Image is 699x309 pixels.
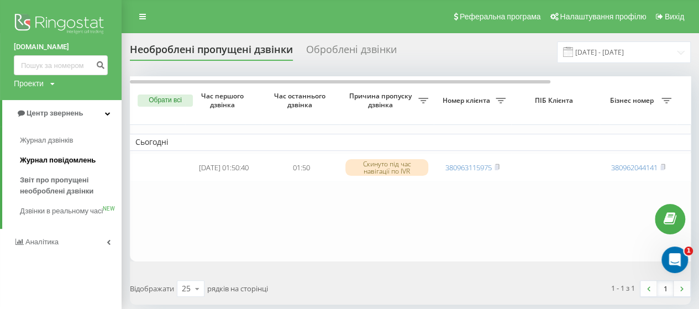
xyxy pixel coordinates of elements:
[20,170,122,201] a: Звіт про пропущені необроблені дзвінки
[665,12,684,21] span: Вихід
[445,163,492,172] a: 380963115975
[20,175,116,197] span: Звіт про пропущені необроблені дзвінки
[138,95,193,107] button: Обрати всі
[20,155,96,166] span: Журнал повідомлень
[271,92,331,109] span: Час останнього дзвінка
[20,201,122,221] a: Дзвінки в реальному часіNEW
[611,282,635,294] div: 1 - 1 з 1
[130,44,293,61] div: Необроблені пропущені дзвінки
[20,150,122,170] a: Журнал повідомлень
[262,153,340,182] td: 01:50
[194,92,254,109] span: Час першого дзвінка
[14,41,108,53] a: [DOMAIN_NAME]
[439,96,496,105] span: Номер клієнта
[14,78,44,89] div: Проекти
[345,159,428,176] div: Скинуто під час навігації по IVR
[207,284,268,294] span: рядків на сторінці
[521,96,590,105] span: ПІБ Клієнта
[25,238,59,246] span: Аналiтика
[185,153,262,182] td: [DATE] 01:50:40
[345,92,418,109] span: Причина пропуску дзвінка
[20,206,103,217] span: Дзвінки в реальному часі
[657,281,674,296] a: 1
[306,44,397,61] div: Оброблені дзвінки
[14,11,108,39] img: Ringostat logo
[560,12,646,21] span: Налаштування профілю
[661,247,688,273] iframe: Intercom live chat
[684,247,693,255] span: 1
[182,283,191,294] div: 25
[20,135,73,146] span: Журнал дзвінків
[605,96,661,105] span: Бізнес номер
[130,284,174,294] span: Відображати
[2,100,122,127] a: Центр звернень
[611,163,658,172] a: 380962044141
[27,109,83,117] span: Центр звернень
[14,55,108,75] input: Пошук за номером
[460,12,541,21] span: Реферальна програма
[20,130,122,150] a: Журнал дзвінків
